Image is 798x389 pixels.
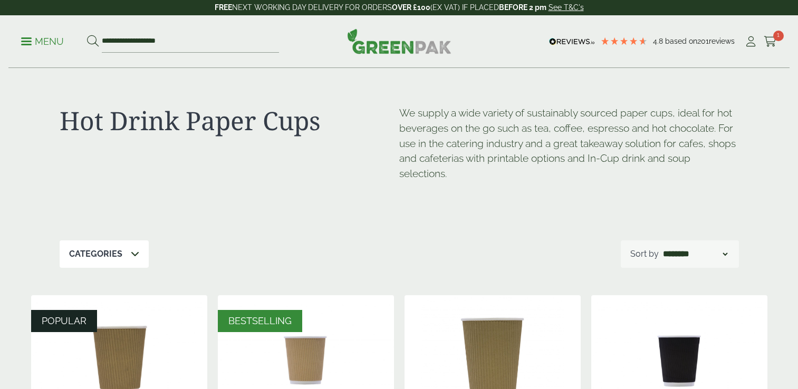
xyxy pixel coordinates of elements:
span: POPULAR [42,315,86,326]
span: 1 [773,31,784,41]
span: reviews [709,37,735,45]
div: 4.79 Stars [600,36,648,46]
strong: OVER £100 [392,3,430,12]
a: 1 [764,34,777,50]
strong: FREE [215,3,232,12]
h1: Hot Drink Paper Cups [60,105,399,136]
img: GreenPak Supplies [347,28,451,54]
span: 201 [697,37,709,45]
strong: BEFORE 2 pm [499,3,546,12]
i: My Account [744,36,757,47]
a: See T&C's [549,3,584,12]
p: We supply a wide variety of sustainably sourced paper cups, ideal for hot beverages on the go suc... [399,105,739,181]
select: Shop order [661,248,729,260]
p: Categories [69,248,122,260]
p: Menu [21,35,64,48]
a: Menu [21,35,64,46]
span: 4.8 [653,37,665,45]
span: BESTSELLING [228,315,292,326]
p: Sort by [630,248,659,260]
i: Cart [764,36,777,47]
span: Based on [665,37,697,45]
img: REVIEWS.io [549,38,595,45]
